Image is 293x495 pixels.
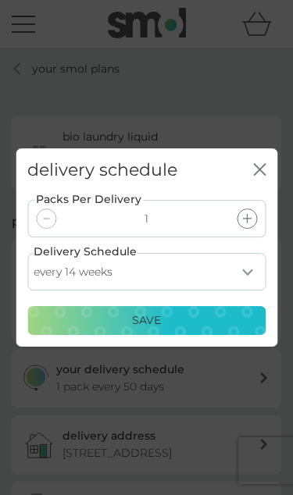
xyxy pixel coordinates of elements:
[253,163,266,178] button: close
[145,210,148,227] p: 1
[132,312,161,329] p: Save
[34,191,143,208] label: Packs Per Delivery
[27,307,266,335] button: Save
[34,244,137,261] label: Delivery Schedule
[27,160,177,180] h2: delivery schedule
